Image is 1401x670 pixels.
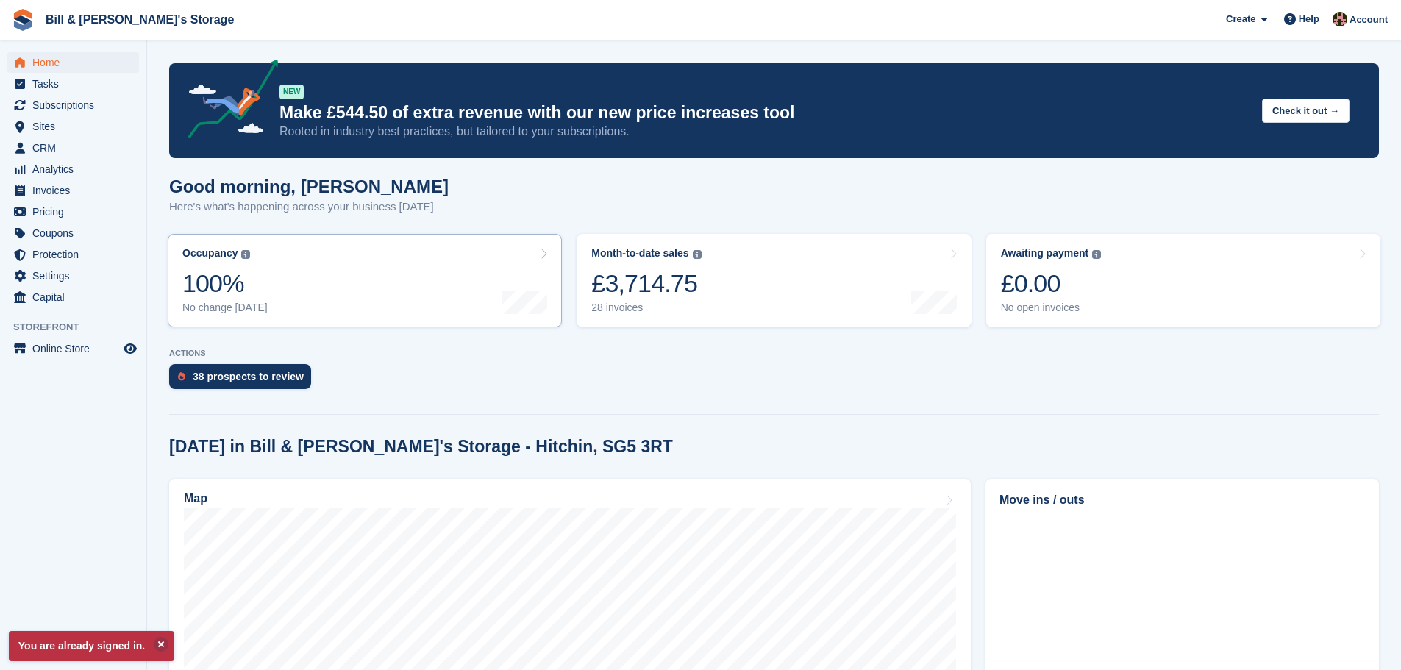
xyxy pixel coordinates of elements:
[169,199,449,215] p: Here's what's happening across your business [DATE]
[7,202,139,222] a: menu
[169,349,1379,358] p: ACTIONS
[1226,12,1255,26] span: Create
[7,95,139,115] a: menu
[591,268,701,299] div: £3,714.75
[986,234,1380,327] a: Awaiting payment £0.00 No open invoices
[32,95,121,115] span: Subscriptions
[241,250,250,259] img: icon-info-grey-7440780725fd019a000dd9b08b2336e03edf1995a4989e88bcd33f0948082b44.svg
[1001,302,1102,314] div: No open invoices
[32,287,121,307] span: Capital
[32,74,121,94] span: Tasks
[182,302,268,314] div: No change [DATE]
[32,265,121,286] span: Settings
[32,52,121,73] span: Home
[1092,250,1101,259] img: icon-info-grey-7440780725fd019a000dd9b08b2336e03edf1995a4989e88bcd33f0948082b44.svg
[1333,12,1347,26] img: Jack Bottesch
[577,234,971,327] a: Month-to-date sales £3,714.75 28 invoices
[32,244,121,265] span: Protection
[32,223,121,243] span: Coupons
[169,177,449,196] h1: Good morning, [PERSON_NAME]
[32,116,121,137] span: Sites
[13,320,146,335] span: Storefront
[184,492,207,505] h2: Map
[1262,99,1350,123] button: Check it out →
[7,223,139,243] a: menu
[7,116,139,137] a: menu
[182,247,238,260] div: Occupancy
[7,159,139,179] a: menu
[32,180,121,201] span: Invoices
[9,631,174,661] p: You are already signed in.
[32,159,121,179] span: Analytics
[1350,13,1388,27] span: Account
[999,491,1365,509] h2: Move ins / outs
[7,180,139,201] a: menu
[169,364,318,396] a: 38 prospects to review
[121,340,139,357] a: Preview store
[32,138,121,158] span: CRM
[1299,12,1319,26] span: Help
[693,250,702,259] img: icon-info-grey-7440780725fd019a000dd9b08b2336e03edf1995a4989e88bcd33f0948082b44.svg
[32,338,121,359] span: Online Store
[7,287,139,307] a: menu
[7,244,139,265] a: menu
[1001,247,1089,260] div: Awaiting payment
[7,265,139,286] a: menu
[1001,268,1102,299] div: £0.00
[279,102,1250,124] p: Make £544.50 of extra revenue with our new price increases tool
[176,60,279,143] img: price-adjustments-announcement-icon-8257ccfd72463d97f412b2fc003d46551f7dbcb40ab6d574587a9cd5c0d94...
[279,85,304,99] div: NEW
[279,124,1250,140] p: Rooted in industry best practices, but tailored to your subscriptions.
[178,372,185,381] img: prospect-51fa495bee0391a8d652442698ab0144808aea92771e9ea1ae160a38d050c398.svg
[193,371,304,382] div: 38 prospects to review
[7,74,139,94] a: menu
[12,9,34,31] img: stora-icon-8386f47178a22dfd0bd8f6a31ec36ba5ce8667c1dd55bd0f319d3a0aa187defe.svg
[32,202,121,222] span: Pricing
[168,234,562,327] a: Occupancy 100% No change [DATE]
[7,52,139,73] a: menu
[591,302,701,314] div: 28 invoices
[169,437,673,457] h2: [DATE] in Bill & [PERSON_NAME]'s Storage - Hitchin, SG5 3RT
[591,247,688,260] div: Month-to-date sales
[7,338,139,359] a: menu
[40,7,240,32] a: Bill & [PERSON_NAME]'s Storage
[182,268,268,299] div: 100%
[7,138,139,158] a: menu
